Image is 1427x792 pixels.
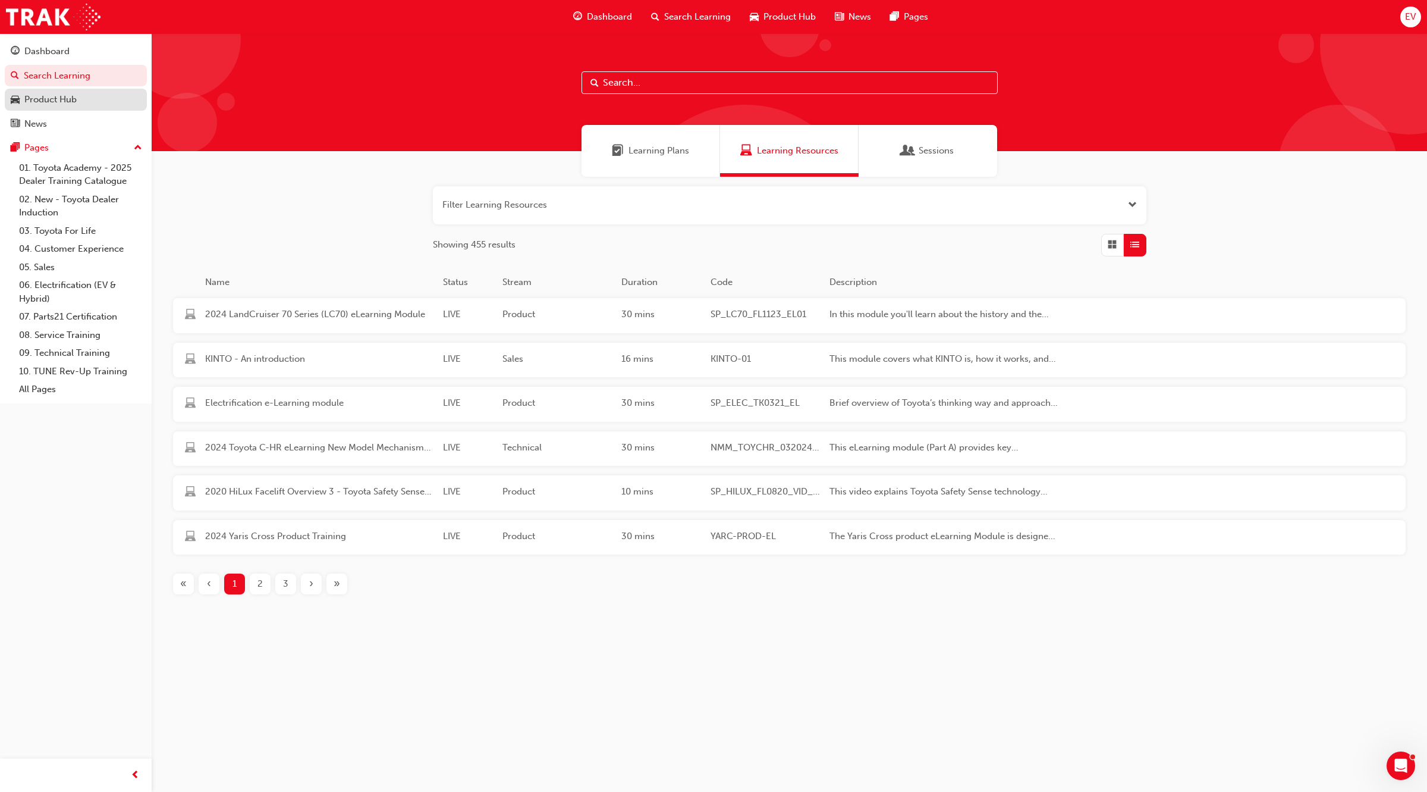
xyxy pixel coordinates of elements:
span: 2 [257,577,263,591]
span: Sessions [919,144,954,158]
span: This eLearning module (Part A) provides key information and specifications on the body electrical... [829,441,1058,455]
a: News [5,113,147,135]
a: 09. Technical Training [14,344,147,362]
span: Product [502,308,612,321]
span: Learning Resources [757,144,838,158]
button: Next page [298,574,324,594]
div: Dashboard [24,45,70,58]
span: « [180,577,187,591]
span: Open the filter [1128,198,1137,212]
span: learningResourceType_ELEARNING-icon [185,443,196,456]
span: 1 [232,577,237,591]
span: This module covers what KINTO is, how it works, and the benefits to customers and dealerships. [829,352,1058,366]
span: pages-icon [890,10,899,24]
span: news-icon [835,10,844,24]
span: Learning Resources [740,144,752,158]
span: This video explains Toyota Safety Sense technology applied to HiLux. [829,485,1058,499]
button: Page 3 [273,574,298,594]
a: search-iconSearch Learning [642,5,740,29]
a: guage-iconDashboard [564,5,642,29]
div: LIVE [438,485,498,501]
a: KINTO - An introductionLIVESales16 minsKINTO-01This module covers what KINTO is, how it works, an... [173,343,1406,378]
span: pages-icon [11,143,20,154]
span: KINTO - An introduction [205,352,433,366]
a: pages-iconPages [881,5,938,29]
span: 2024 Yaris Cross Product Training [205,530,433,543]
a: Learning ResourcesLearning Resources [720,125,859,177]
span: Pages [904,10,928,24]
div: LIVE [438,441,498,457]
span: 3 [283,577,288,591]
span: guage-icon [11,46,20,57]
div: LIVE [438,308,498,324]
span: YARC-PROD-EL [711,530,820,543]
a: 2024 Yaris Cross Product TrainingLIVEProduct30 minsYARC-PROD-ELThe Yaris Cross product eLearning ... [173,520,1406,555]
span: EV [1405,10,1416,24]
span: Product [502,530,612,543]
span: In this module you'll learn about the history and the key selling features of the LandCruiser 70 ... [829,308,1058,321]
a: All Pages [14,380,147,399]
span: Dashboard [587,10,632,24]
a: 2024 LandCruiser 70 Series (LC70) eLearning ModuleLIVEProduct30 minsSP_LC70_FL1123_EL01In this mo... [173,298,1406,333]
a: 2024 Toyota C-HR eLearning New Model Mechanisms – Body Electrical – Part A (Module 3)LIVETechnica... [173,431,1406,467]
span: news-icon [11,119,20,130]
a: 05. Sales [14,258,147,277]
span: Showing 455 results [433,238,516,252]
div: Status [438,276,498,289]
span: SP_HILUX_FL0820_VID_03 [711,485,820,499]
a: 03. Toyota For Life [14,222,147,240]
button: EV [1400,7,1421,27]
button: Pages [5,137,147,159]
span: Sales [502,352,612,366]
span: guage-icon [573,10,582,24]
img: Trak [6,4,100,30]
div: 30 mins [617,441,706,457]
span: Learning Plans [612,144,624,158]
div: Stream [498,276,617,289]
a: 01. Toyota Academy - 2025 Dealer Training Catalogue [14,159,147,190]
a: Dashboard [5,40,147,62]
span: Electrification e-Learning module [205,396,433,410]
span: search-icon [651,10,659,24]
span: Brief overview of Toyota’s thinking way and approach on electrification, introduction of [DATE] e... [829,396,1058,410]
div: Product Hub [24,93,77,107]
span: 2024 Toyota C-HR eLearning New Model Mechanisms – Body Electrical – Part A (Module 3) [205,441,433,455]
span: car-icon [750,10,759,24]
button: Page 1 [222,574,247,594]
div: LIVE [438,352,498,368]
span: learningResourceType_ELEARNING-icon [185,354,196,367]
span: KINTO-01 [711,352,820,366]
span: NMM_TOYCHR_032024_MODULE_3 [711,441,820,455]
a: 2020 HiLux Facelift Overview 3 - Toyota Safety Sense and HiLuxLIVEProduct10 minsSP_HILUX_FL0820_V... [173,475,1406,511]
span: learningResourceType_ELEARNING-icon [185,398,196,411]
span: Technical [502,441,612,455]
a: SessionsSessions [859,125,997,177]
span: Product Hub [763,10,816,24]
div: 30 mins [617,396,706,412]
div: 30 mins [617,530,706,546]
div: 30 mins [617,308,706,324]
iframe: Intercom live chat [1387,752,1415,780]
div: LIVE [438,396,498,412]
div: 16 mins [617,352,706,368]
span: Product [502,396,612,410]
span: Sessions [902,144,914,158]
span: The Yaris Cross product eLearning Module is designed to support customer facing sales staff with ... [829,530,1058,543]
div: Code [706,276,825,289]
div: Duration [617,276,706,289]
span: SP_ELEC_TK0321_EL [711,396,820,410]
div: Name [200,276,438,289]
div: News [24,117,47,131]
span: › [309,577,313,591]
span: Learning Plans [628,144,689,158]
span: ‹ [207,577,211,591]
a: Learning PlansLearning Plans [582,125,720,177]
a: 04. Customer Experience [14,240,147,258]
span: News [848,10,871,24]
span: learningResourceType_ELEARNING-icon [185,309,196,323]
a: 10. TUNE Rev-Up Training [14,362,147,381]
a: 07. Parts21 Certification [14,308,147,326]
a: 06. Electrification (EV & Hybrid) [14,276,147,308]
span: SP_LC70_FL1123_EL01 [711,308,820,321]
span: up-icon [134,140,142,156]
